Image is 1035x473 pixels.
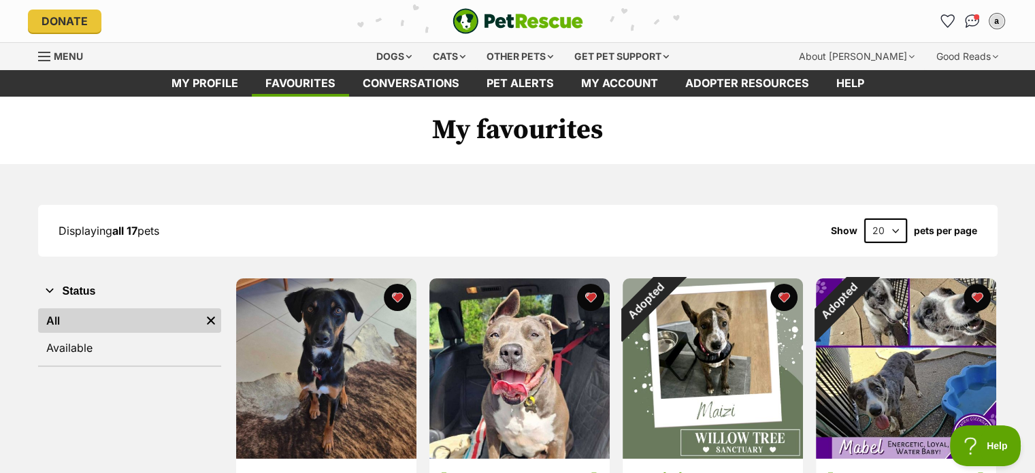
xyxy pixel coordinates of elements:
a: conversations [349,70,473,97]
a: Donate [28,10,101,33]
label: pets per page [914,225,977,236]
a: Available [38,336,221,360]
a: Adopted [816,448,996,461]
button: My account [986,10,1008,32]
a: My profile [158,70,252,97]
a: PetRescue [453,8,583,34]
span: Menu [54,50,83,62]
div: Good Reads [927,43,1008,70]
button: favourite [577,284,604,311]
img: logo-e224e6f780fb5917bec1dbf3a21bbac754714ae5b6737aabdf751b685950b380.svg [453,8,583,34]
img: Charlie [429,278,610,459]
span: Displaying pets [59,224,159,238]
a: Conversations [962,10,983,32]
a: Adopted [623,448,803,461]
a: Remove filter [201,308,221,333]
div: Cats [423,43,475,70]
button: Status [38,282,221,300]
div: About [PERSON_NAME] [789,43,924,70]
div: Adopted [604,261,685,342]
a: All [38,308,201,333]
div: Dogs [367,43,421,70]
a: Favourites [252,70,349,97]
img: chat-41dd97257d64d25036548639549fe6c8038ab92f7586957e7f3b1b290dea8141.svg [965,14,979,28]
a: Menu [38,43,93,67]
a: Pet alerts [473,70,568,97]
button: favourite [964,284,991,311]
img: Maizi [623,278,803,459]
a: My account [568,70,672,97]
div: Adopted [798,261,878,342]
div: Other pets [477,43,563,70]
strong: all 17 [112,224,137,238]
div: Get pet support [565,43,678,70]
button: favourite [384,284,411,311]
a: Favourites [937,10,959,32]
div: Status [38,306,221,365]
img: Froyo [236,278,416,459]
a: Adopter resources [672,70,823,97]
a: Help [823,70,878,97]
ul: Account quick links [937,10,1008,32]
iframe: Help Scout Beacon - Open [950,425,1021,466]
img: Mabel [816,278,996,459]
div: a [990,14,1004,28]
button: favourite [770,284,798,311]
span: Show [831,225,857,236]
